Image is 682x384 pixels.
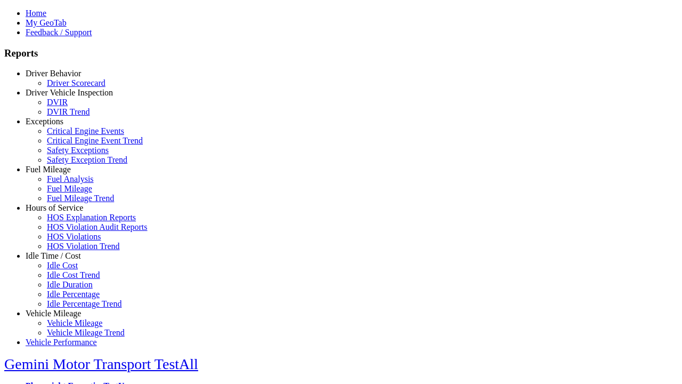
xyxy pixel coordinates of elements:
[26,338,97,347] a: Vehicle Performance
[47,328,125,337] a: Vehicle Mileage Trend
[47,222,148,231] a: HOS Violation Audit Reports
[47,194,114,203] a: Fuel Mileage Trend
[47,213,136,222] a: HOS Explanation Reports
[47,78,105,87] a: Driver Scorecard
[47,280,93,289] a: Idle Duration
[26,18,67,27] a: My GeoTab
[47,107,90,116] a: DVIR Trend
[26,69,81,78] a: Driver Behavior
[4,47,678,59] h3: Reports
[47,155,127,164] a: Safety Exception Trend
[26,28,92,37] a: Feedback / Support
[47,98,68,107] a: DVIR
[47,290,100,299] a: Idle Percentage
[26,203,83,212] a: Hours of Service
[47,174,94,183] a: Fuel Analysis
[26,309,81,318] a: Vehicle Mileage
[26,9,46,18] a: Home
[26,165,71,174] a: Fuel Mileage
[47,126,124,135] a: Critical Engine Events
[47,184,92,193] a: Fuel Mileage
[47,270,100,279] a: Idle Cost Trend
[47,261,78,270] a: Idle Cost
[4,356,198,372] a: Gemini Motor Transport TestAll
[47,299,121,308] a: Idle Percentage Trend
[47,136,143,145] a: Critical Engine Event Trend
[47,146,109,155] a: Safety Exceptions
[26,88,113,97] a: Driver Vehicle Inspection
[47,242,120,251] a: HOS Violation Trend
[26,251,81,260] a: Idle Time / Cost
[47,232,101,241] a: HOS Violations
[47,318,102,327] a: Vehicle Mileage
[26,117,63,126] a: Exceptions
